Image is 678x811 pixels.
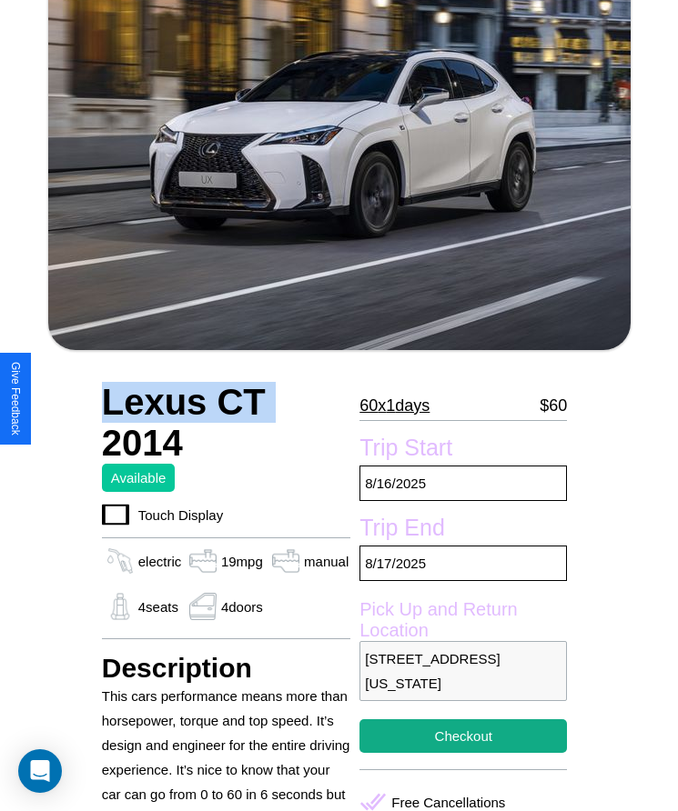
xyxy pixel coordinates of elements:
img: gas [185,547,221,575]
p: manual [304,549,349,574]
img: gas [268,547,304,575]
p: Available [111,466,167,490]
p: 4 seats [138,595,178,619]
label: Pick Up and Return Location [359,599,567,641]
p: 60 x 1 days [359,391,430,420]
p: 8 / 17 / 2025 [359,546,567,581]
button: Checkout [359,719,567,753]
img: gas [102,593,138,620]
img: gas [102,547,138,575]
p: 4 doors [221,595,263,619]
div: Give Feedback [9,362,22,436]
h2: Lexus CT 2014 [102,382,351,464]
label: Trip Start [359,435,567,466]
div: Open Intercom Messenger [18,749,62,793]
img: gas [185,593,221,620]
label: Trip End [359,515,567,546]
p: 19 mpg [221,549,263,574]
p: $ 60 [540,391,567,420]
p: [STREET_ADDRESS][US_STATE] [359,641,567,701]
p: electric [138,549,182,574]
p: 8 / 16 / 2025 [359,466,567,501]
h3: Description [102,653,351,684]
p: Touch Display [129,503,223,527]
